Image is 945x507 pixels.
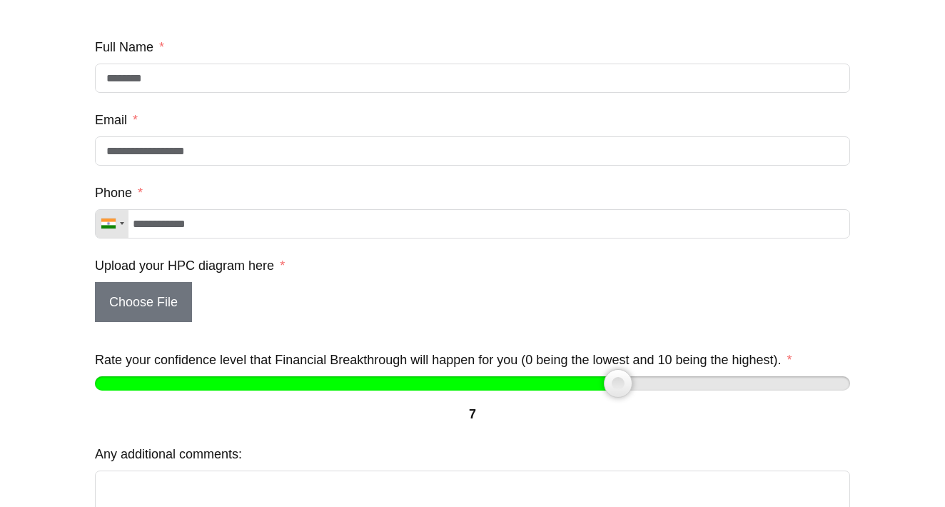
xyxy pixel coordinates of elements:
[96,210,128,238] div: Telephone country code
[95,34,164,60] label: Full Name
[95,401,850,427] div: 7
[95,107,138,133] label: Email
[95,282,192,322] span: Choose File
[95,347,792,373] label: Rate your confidence level that Financial Breakthrough will happen for you (0 being the lowest an...
[95,180,143,206] label: Phone
[95,136,850,166] input: Email
[95,209,850,239] input: Phone
[95,441,242,467] label: Any additional comments:
[95,253,285,278] label: Upload your HPC diagram here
